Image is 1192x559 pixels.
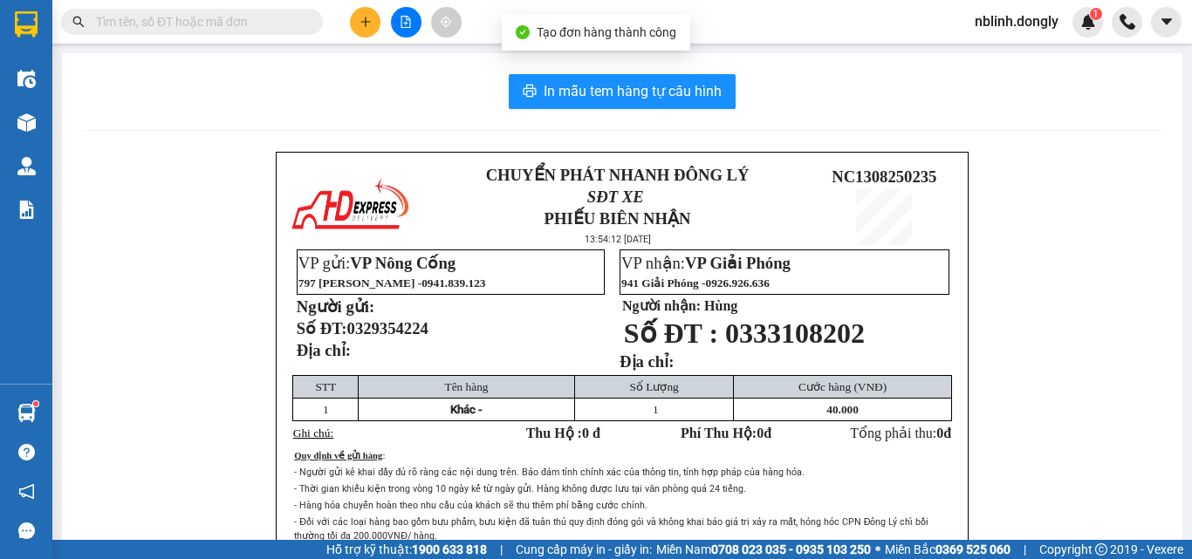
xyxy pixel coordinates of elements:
span: ⚪️ [875,546,880,553]
span: đ [943,426,951,440]
span: Hùng [704,298,737,313]
span: 1 [323,403,329,416]
img: warehouse-icon [17,70,36,88]
span: nblinh.dongly [961,10,1072,32]
span: aim [440,16,452,28]
strong: Số ĐT: [297,319,428,337]
span: SĐT XE [587,187,644,206]
span: 0 [757,426,764,440]
button: printerIn mẫu tem hàng tự cấu hình [509,74,736,109]
span: 1 [1093,8,1099,20]
button: file-add [391,7,421,37]
strong: Thu Hộ : [526,426,600,440]
span: Miền Bắc [885,540,1010,559]
strong: 0708 023 035 - 0935 103 250 [711,542,871,556]
span: VP Nông Cống [350,254,456,272]
span: Miền Nam [656,540,871,559]
span: Số ĐT : [624,317,718,349]
span: Hỗ trợ kỹ thuật: [326,540,487,559]
strong: CHUYỂN PHÁT NHANH ĐÔNG LÝ [486,166,750,184]
span: 0333108202 [725,317,865,349]
span: message [18,522,35,539]
img: logo [289,175,411,236]
img: icon-new-feature [1080,14,1096,30]
span: Cung cấp máy in - giấy in: [516,540,652,559]
strong: Địa chỉ: [297,341,351,359]
img: logo-vxr [15,11,38,37]
span: NC1308250235 [154,71,258,89]
span: - Thời gian khiếu kiện trong vòng 10 ngày kể từ ngày gửi. Hàng không được lưu tại văn phòng quá 2... [294,483,746,494]
strong: Phí Thu Hộ: đ [681,426,771,440]
span: 1 [653,403,659,416]
sup: 1 [1090,8,1102,20]
span: NC1308250235 [832,167,936,186]
img: phone-icon [1120,14,1135,30]
strong: 0369 525 060 [935,542,1010,556]
span: printer [523,84,537,100]
strong: 1900 633 818 [412,542,487,556]
span: 0 [936,426,943,440]
strong: PHIẾU BIÊN NHẬN [48,96,143,133]
span: 13:54:12 [DATE] [585,234,651,245]
span: | [1024,540,1026,559]
span: file-add [400,16,412,28]
span: SĐT XE [65,74,122,92]
img: warehouse-icon [17,113,36,132]
span: plus [360,16,372,28]
span: question-circle [18,444,35,460]
span: In mẫu tem hàng tự cấu hình [544,80,722,102]
span: - Người gửi kê khai đầy đủ rõ ràng các nội dung trên. Bảo đảm tính chính xác của thông tin, tính ... [294,467,805,478]
img: solution-icon [17,201,36,219]
span: - Hàng hóa chuyển hoàn theo nhu cầu của khách sẽ thu thêm phí bằng cước chính. [294,500,647,511]
span: VP Giải Phóng [685,254,791,272]
img: warehouse-icon [17,404,36,422]
span: : [382,451,385,460]
strong: PHIẾU BIÊN NHẬN [545,209,691,228]
span: Ghi chú: [293,426,333,440]
strong: Người gửi: [297,297,374,316]
span: 0941.839.123 [421,276,485,290]
sup: 1 [33,401,38,406]
span: 0 đ [582,426,600,440]
button: plus [350,7,380,37]
input: Tìm tên, số ĐT hoặc mã đơn [96,12,302,31]
span: Số Lượng [630,380,679,393]
span: | [500,540,503,559]
span: VP gửi: [298,254,456,272]
img: logo [9,51,37,112]
strong: CHUYỂN PHÁT NHANH ĐÔNG LÝ [41,14,151,71]
span: copyright [1095,543,1107,556]
span: Khác - [450,403,483,416]
span: VP nhận: [621,254,791,272]
span: Cước hàng (VNĐ) [798,380,887,393]
span: 0926.926.636 [706,276,770,290]
span: search [72,16,85,28]
span: Quy định về gửi hàng [294,451,382,460]
span: Tạo đơn hàng thành công [537,25,676,39]
span: Tên hàng [445,380,489,393]
button: aim [431,7,462,37]
span: 0329354224 [347,319,428,337]
span: 40.000 [826,403,859,416]
span: 797 [PERSON_NAME] - [298,276,486,290]
img: warehouse-icon [17,157,36,175]
strong: Người nhận: [622,298,701,313]
span: check-circle [516,25,530,39]
span: Tổng phải thu: [850,426,951,440]
button: caret-down [1151,7,1182,37]
span: - Đối với các loại hàng bao gồm bưu phẩm, bưu kiện đã tuân thủ quy định đóng gói và không khai bá... [294,516,928,542]
span: caret-down [1159,14,1175,30]
span: STT [315,380,336,393]
span: 941 Giải Phóng - [621,276,770,290]
strong: Địa chỉ: [620,352,674,371]
span: notification [18,483,35,500]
